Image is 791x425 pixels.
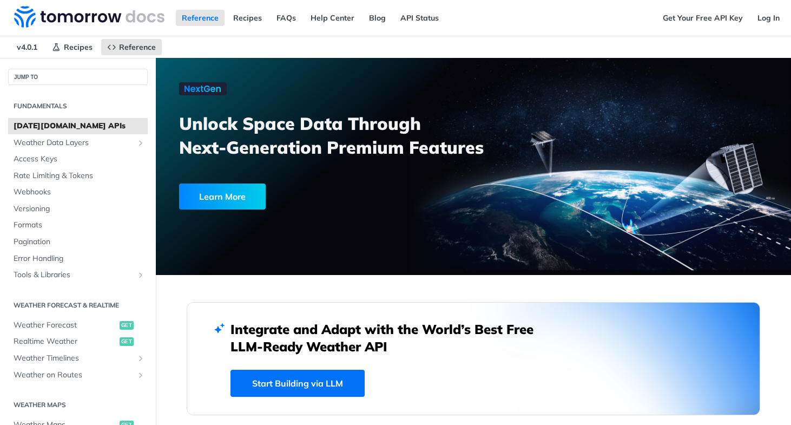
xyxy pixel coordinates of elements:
span: get [120,337,134,346]
span: Webhooks [14,187,145,198]
h2: Integrate and Adapt with the World’s Best Free LLM-Ready Weather API [230,321,550,355]
span: Error Handling [14,253,145,264]
span: Pagination [14,237,145,247]
h2: Weather Forecast & realtime [8,300,148,310]
span: Realtime Weather [14,336,117,347]
button: Show subpages for Weather Data Layers [136,139,145,147]
a: [DATE][DOMAIN_NAME] APIs [8,118,148,134]
span: Versioning [14,204,145,214]
button: Show subpages for Weather Timelines [136,354,145,363]
span: get [120,321,134,330]
div: Learn More [179,184,266,210]
span: Recipes [64,42,93,52]
a: Get Your Free API Key [657,10,749,26]
a: Reference [176,10,225,26]
a: Blog [363,10,392,26]
span: Weather on Routes [14,370,134,381]
a: Learn More [179,184,424,210]
a: Weather on RoutesShow subpages for Weather on Routes [8,367,148,383]
a: Reference [101,39,162,55]
span: [DATE][DOMAIN_NAME] APIs [14,121,145,132]
span: Weather Data Layers [14,138,134,148]
button: Show subpages for Weather on Routes [136,371,145,380]
a: API Status [394,10,445,26]
span: Weather Forecast [14,320,117,331]
a: Tools & LibrariesShow subpages for Tools & Libraries [8,267,148,283]
h3: Unlock Space Data Through Next-Generation Premium Features [179,112,485,159]
button: Show subpages for Tools & Libraries [136,271,145,279]
a: FAQs [271,10,302,26]
a: Weather TimelinesShow subpages for Weather Timelines [8,350,148,367]
a: Recipes [227,10,268,26]
span: Rate Limiting & Tokens [14,171,145,181]
h2: Weather Maps [8,400,148,410]
img: Tomorrow.io Weather API Docs [14,6,164,28]
a: Weather Data LayersShow subpages for Weather Data Layers [8,135,148,151]
a: Recipes [46,39,98,55]
a: Formats [8,217,148,233]
a: Rate Limiting & Tokens [8,168,148,184]
h2: Fundamentals [8,101,148,111]
span: Weather Timelines [14,353,134,364]
a: Access Keys [8,151,148,167]
span: Tools & Libraries [14,270,134,280]
span: v4.0.1 [11,39,43,55]
a: Realtime Weatherget [8,334,148,350]
span: Access Keys [14,154,145,165]
a: Error Handling [8,251,148,267]
a: Weather Forecastget [8,317,148,334]
a: Help Center [305,10,360,26]
img: NextGen [179,82,227,95]
button: JUMP TO [8,69,148,85]
a: Webhooks [8,184,148,200]
span: Formats [14,220,145,231]
a: Versioning [8,201,148,217]
a: Log In [752,10,786,26]
span: Reference [119,42,156,52]
a: Start Building via LLM [230,370,365,397]
a: Pagination [8,234,148,250]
